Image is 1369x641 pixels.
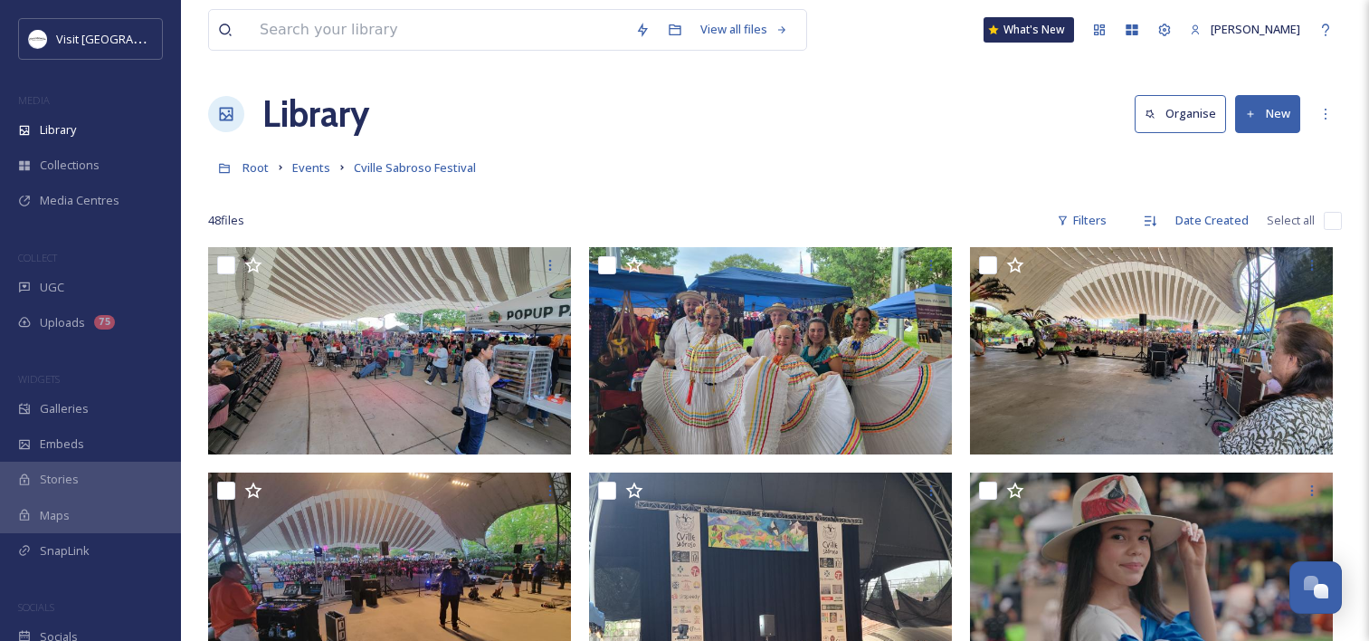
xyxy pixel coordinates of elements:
[1135,95,1235,132] a: Organise
[40,400,89,417] span: Galleries
[94,315,115,330] div: 75
[208,247,575,454] img: ext_1754952225.522443_sabroso@sinbarrerascville.org-20240921_150221.jpg
[18,372,60,386] span: WIDGETS
[1267,212,1315,229] span: Select all
[1135,95,1226,132] button: Organise
[1048,203,1116,238] div: Filters
[40,507,70,524] span: Maps
[40,435,84,453] span: Embeds
[40,157,100,174] span: Collections
[589,247,956,454] img: ext_1754952225.425989_sabroso@sinbarrerascville.org-5 dancers in white costumes + Andrea Jacobs C...
[40,471,79,488] span: Stories
[354,157,476,178] a: Cville Sabroso Festival
[1289,561,1342,614] button: Open Chat
[292,157,330,178] a: Events
[1181,12,1309,47] a: [PERSON_NAME]
[40,121,76,139] span: Library
[984,17,1074,43] a: What's New
[1166,203,1258,238] div: Date Created
[242,157,269,178] a: Root
[970,247,1337,454] img: ext_1754952225.409875_sabroso@sinbarrerascville.org-Behind Stage shot dancers + soundboard + audi...
[56,30,196,47] span: Visit [GEOGRAPHIC_DATA]
[242,159,269,176] span: Root
[40,279,64,296] span: UGC
[18,600,54,614] span: SOCIALS
[262,87,369,141] a: Library
[292,159,330,176] span: Events
[251,10,626,50] input: Search your library
[29,30,47,48] img: Circle%20Logo.png
[1211,21,1300,37] span: [PERSON_NAME]
[40,314,85,331] span: Uploads
[354,159,476,176] span: Cville Sabroso Festival
[1235,95,1300,132] button: New
[40,192,119,209] span: Media Centres
[208,212,244,229] span: 48 file s
[40,542,90,560] span: SnapLink
[18,93,50,107] span: MEDIA
[18,251,57,264] span: COLLECT
[691,12,797,47] a: View all files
